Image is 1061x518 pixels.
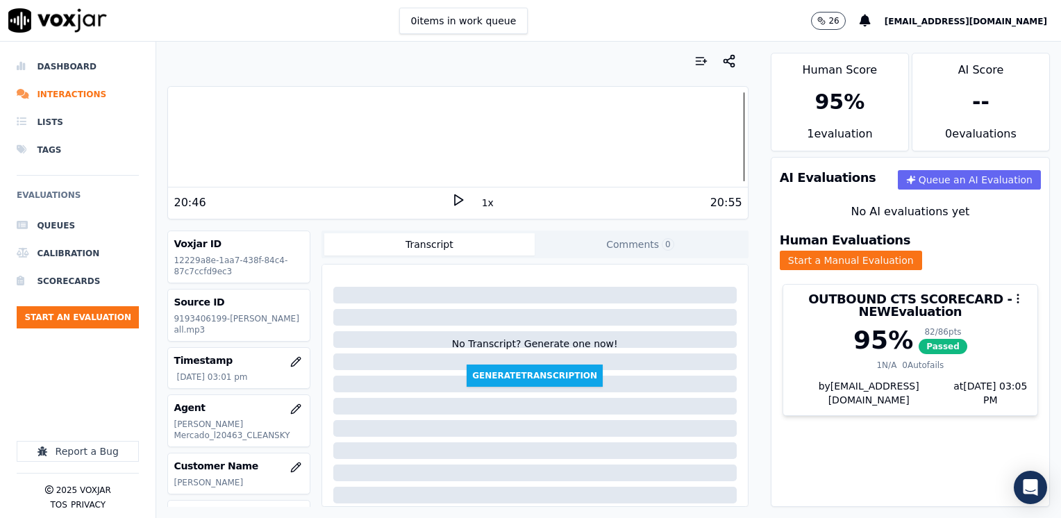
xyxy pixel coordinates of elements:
button: 1x [479,193,496,212]
p: [PERSON_NAME] [174,477,303,488]
span: 0 [662,238,674,251]
div: No Transcript? Generate one now! [452,337,618,365]
p: [PERSON_NAME] Mercado_l20463_CLEANSKY [174,419,303,441]
button: GenerateTranscription [467,365,603,387]
div: 1 N/A [876,360,896,371]
h3: Voxjar ID [174,237,303,251]
a: Queues [17,212,139,240]
button: Report a Bug [17,441,139,462]
h3: Timestamp [174,353,303,367]
h3: Agent [174,401,303,415]
button: Start an Evaluation [17,306,139,328]
a: Lists [17,108,139,136]
h3: OUTBOUND CTS SCORECARD - NEW Evaluation [792,293,1029,318]
button: [EMAIL_ADDRESS][DOMAIN_NAME] [885,12,1061,29]
p: 2025 Voxjar [56,485,111,496]
p: 26 [828,15,839,26]
div: 0 Autofails [902,360,944,371]
div: 1 evaluation [771,126,908,151]
p: [DATE] 03:01 pm [176,371,303,383]
span: [EMAIL_ADDRESS][DOMAIN_NAME] [885,17,1047,26]
a: Calibration [17,240,139,267]
h3: Human Evaluations [780,234,910,247]
h3: Customer Name [174,459,303,473]
p: 9193406199-[PERSON_NAME] all.mp3 [174,313,303,335]
a: Interactions [17,81,139,108]
button: 26 [811,12,845,30]
h3: Source ID [174,295,303,309]
div: by [EMAIL_ADDRESS][DOMAIN_NAME] [783,379,1037,415]
p: 12229a8e-1aa7-438f-84c4-87c7ccfd9ec3 [174,255,303,277]
div: 20:55 [710,194,742,211]
div: 95 % [814,90,864,115]
button: Queue an AI Evaluation [898,170,1041,190]
h3: AI Evaluations [780,172,876,184]
a: Tags [17,136,139,164]
div: No AI evaluations yet [783,203,1038,220]
button: Privacy [71,499,106,510]
div: AI Score [912,53,1049,78]
div: Human Score [771,53,908,78]
div: 20:46 [174,194,206,211]
div: 82 / 86 pts [919,326,967,337]
span: Passed [919,339,967,354]
img: voxjar logo [8,8,107,33]
h6: Evaluations [17,187,139,212]
button: Start a Manual Evaluation [780,251,922,270]
div: 95 % [853,326,913,354]
div: -- [972,90,989,115]
button: Transcript [324,233,535,256]
button: 0items in work queue [399,8,528,34]
a: Scorecards [17,267,139,295]
button: TOS [50,499,67,510]
div: 0 evaluation s [912,126,1049,151]
button: Comments [535,233,746,256]
button: 26 [811,12,859,30]
div: Open Intercom Messenger [1014,471,1047,504]
a: Dashboard [17,53,139,81]
div: at [DATE] 03:05 PM [946,379,1029,407]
